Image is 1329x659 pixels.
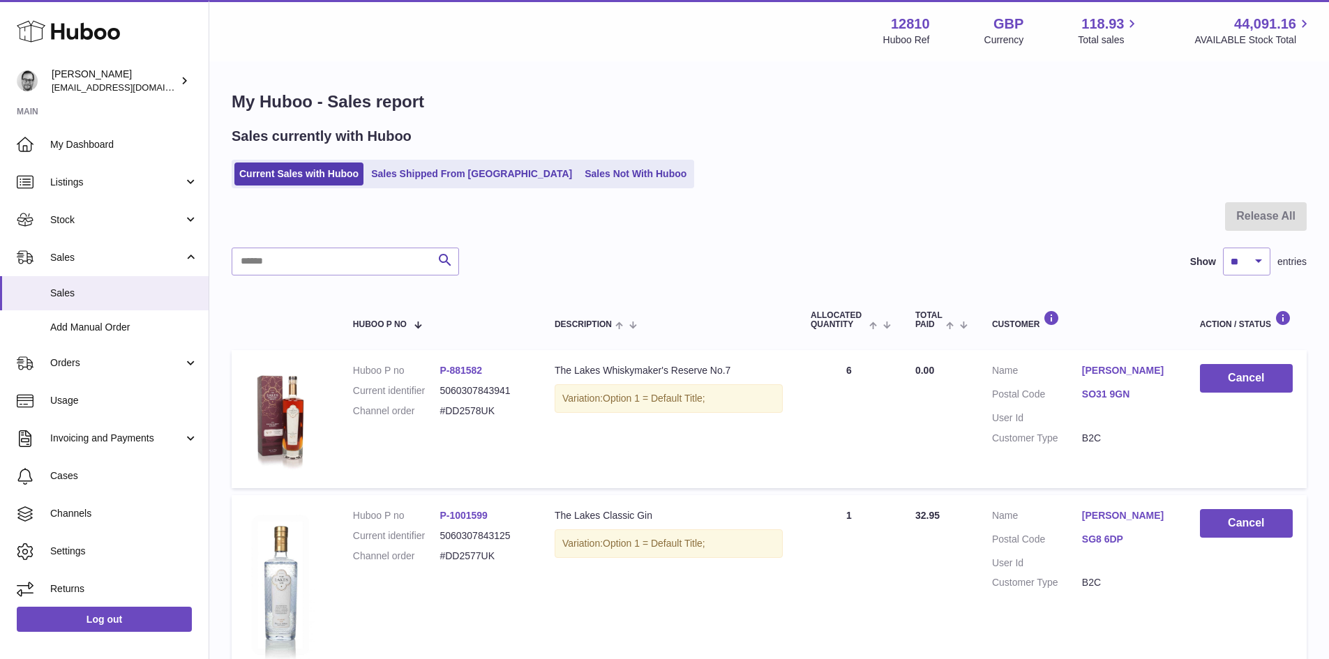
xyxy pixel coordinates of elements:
[1078,33,1140,47] span: Total sales
[993,15,1023,33] strong: GBP
[555,529,783,558] div: Variation:
[555,320,612,329] span: Description
[353,404,440,418] dt: Channel order
[1277,255,1307,268] span: entries
[1200,310,1293,329] div: Action / Status
[915,311,943,329] span: Total paid
[984,33,1024,47] div: Currency
[555,364,783,377] div: The Lakes Whiskymaker's Reserve No.7
[50,394,198,407] span: Usage
[555,384,783,413] div: Variation:
[992,556,1082,570] dt: User Id
[366,162,577,185] a: Sales Shipped From [GEOGRAPHIC_DATA]
[1082,509,1172,522] a: [PERSON_NAME]
[353,550,440,563] dt: Channel order
[50,545,198,558] span: Settings
[1194,33,1312,47] span: AVAILABLE Stock Total
[1234,15,1296,33] span: 44,091.16
[50,356,183,370] span: Orders
[50,251,183,264] span: Sales
[883,33,930,47] div: Huboo Ref
[353,529,440,543] dt: Current identifier
[50,213,183,227] span: Stock
[1081,15,1124,33] span: 118.93
[52,82,205,93] span: [EMAIL_ADDRESS][DOMAIN_NAME]
[50,321,198,334] span: Add Manual Order
[1200,509,1293,538] button: Cancel
[1078,15,1140,47] a: 118.93 Total sales
[1194,15,1312,47] a: 44,091.16 AVAILABLE Stock Total
[50,432,183,445] span: Invoicing and Payments
[992,310,1172,329] div: Customer
[440,404,527,418] dd: #DD2578UK
[246,364,315,471] img: 128101699441543.jpg
[603,538,705,549] span: Option 1 = Default Title;
[50,287,198,300] span: Sales
[50,507,198,520] span: Channels
[992,364,1082,381] dt: Name
[915,510,940,521] span: 32.95
[1082,432,1172,445] dd: B2C
[992,509,1082,526] dt: Name
[353,509,440,522] dt: Huboo P no
[232,127,412,146] h2: Sales currently with Huboo
[353,364,440,377] dt: Huboo P no
[1082,388,1172,401] a: SO31 9GN
[992,576,1082,589] dt: Customer Type
[992,411,1082,425] dt: User Id
[555,509,783,522] div: The Lakes Classic Gin
[580,162,691,185] a: Sales Not With Huboo
[891,15,930,33] strong: 12810
[797,350,901,487] td: 6
[50,138,198,151] span: My Dashboard
[50,582,198,596] span: Returns
[232,91,1307,113] h1: My Huboo - Sales report
[353,320,407,329] span: Huboo P no
[992,388,1082,404] dt: Postal Code
[1082,533,1172,546] a: SG8 6DP
[603,393,705,404] span: Option 1 = Default Title;
[992,533,1082,550] dt: Postal Code
[353,384,440,397] dt: Current identifier
[811,311,866,329] span: ALLOCATED Quantity
[440,550,527,563] dd: #DD2577UK
[992,432,1082,445] dt: Customer Type
[915,365,934,376] span: 0.00
[440,529,527,543] dd: 5060307843125
[1200,364,1293,393] button: Cancel
[17,607,192,632] a: Log out
[1082,576,1172,589] dd: B2C
[50,469,198,483] span: Cases
[50,176,183,189] span: Listings
[17,70,38,91] img: internalAdmin-12810@internal.huboo.com
[440,510,488,521] a: P-1001599
[1190,255,1216,268] label: Show
[234,162,363,185] a: Current Sales with Huboo
[52,68,177,94] div: [PERSON_NAME]
[1082,364,1172,377] a: [PERSON_NAME]
[440,384,527,397] dd: 5060307843941
[440,365,482,376] a: P-881582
